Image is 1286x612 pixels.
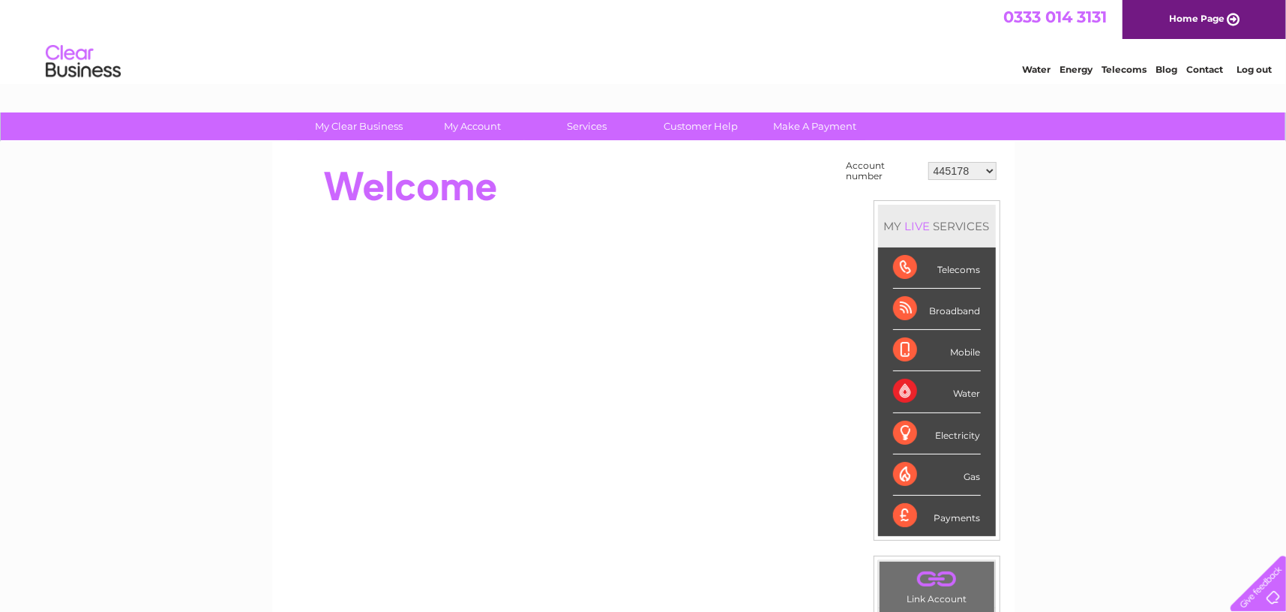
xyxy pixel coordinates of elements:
a: Telecoms [1102,64,1147,75]
a: Contact [1186,64,1223,75]
div: Clear Business is a trading name of Verastar Limited (registered in [GEOGRAPHIC_DATA] No. 3667643... [289,8,998,73]
div: Water [893,371,981,412]
div: Telecoms [893,247,981,289]
a: My Account [411,112,535,140]
td: Link Account [879,561,995,608]
div: Gas [893,454,981,496]
img: logo.png [45,39,121,85]
a: . [883,565,991,592]
a: Water [1022,64,1051,75]
div: Broadband [893,289,981,330]
a: Services [525,112,649,140]
div: LIVE [902,219,934,233]
td: Account number [843,157,925,185]
div: Payments [893,496,981,536]
a: 0333 014 3131 [1003,7,1107,26]
div: Electricity [893,413,981,454]
div: Mobile [893,330,981,371]
a: Log out [1237,64,1272,75]
a: Blog [1156,64,1177,75]
a: Customer Help [639,112,763,140]
a: Energy [1060,64,1093,75]
a: Make A Payment [753,112,877,140]
a: My Clear Business [297,112,421,140]
div: MY SERVICES [878,205,996,247]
